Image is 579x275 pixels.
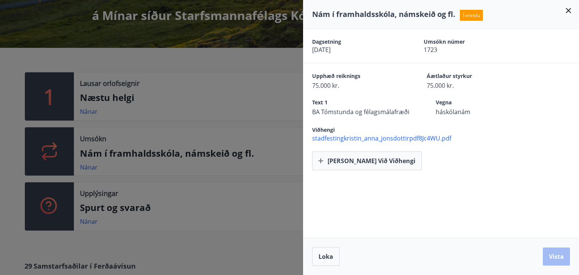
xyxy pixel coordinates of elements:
[427,72,515,81] span: Áætlaður styrkur
[312,46,397,54] span: [DATE]
[424,38,509,46] span: Umsókn númer
[312,72,400,81] span: Upphæð reiknings
[436,108,524,116] span: háskólanám
[312,9,455,19] span: Nám í framhaldsskóla, námskeið og fl.
[312,151,422,170] button: [PERSON_NAME] við viðhengi
[312,126,335,133] span: Viðhengi
[312,81,400,90] span: 75.000 kr.
[319,252,333,261] span: Loka
[312,247,340,266] button: Loka
[312,38,397,46] span: Dagsetning
[312,108,409,116] span: BA Tómstunda og félagsmálafræði
[312,134,579,142] span: stadfestingkristin_anna_jonsdottirpdf8Jc4WU.pdf
[427,81,515,90] span: 75.000 kr.
[312,99,409,108] span: Text 1
[424,46,509,54] span: 1723
[436,99,524,108] span: Vegna
[460,10,483,21] span: Í vinnslu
